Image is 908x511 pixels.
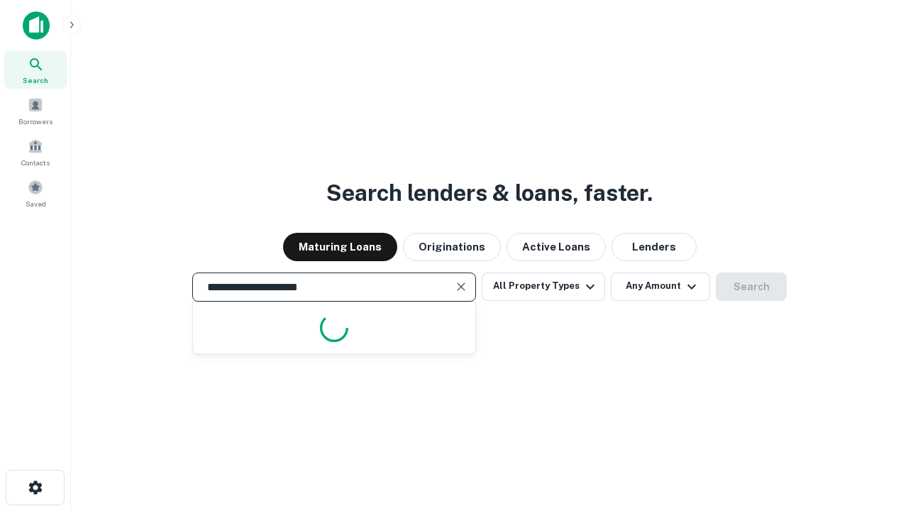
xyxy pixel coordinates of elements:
[482,273,605,301] button: All Property Types
[23,11,50,40] img: capitalize-icon.png
[4,50,67,89] a: Search
[4,133,67,171] a: Contacts
[21,157,50,168] span: Contacts
[611,233,697,261] button: Lenders
[506,233,606,261] button: Active Loans
[403,233,501,261] button: Originations
[18,116,52,127] span: Borrowers
[26,198,46,209] span: Saved
[4,174,67,212] a: Saved
[4,92,67,130] a: Borrowers
[23,75,48,86] span: Search
[451,277,471,297] button: Clear
[611,273,710,301] button: Any Amount
[326,176,653,210] h3: Search lenders & loans, faster.
[837,397,908,466] iframe: Chat Widget
[283,233,397,261] button: Maturing Loans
